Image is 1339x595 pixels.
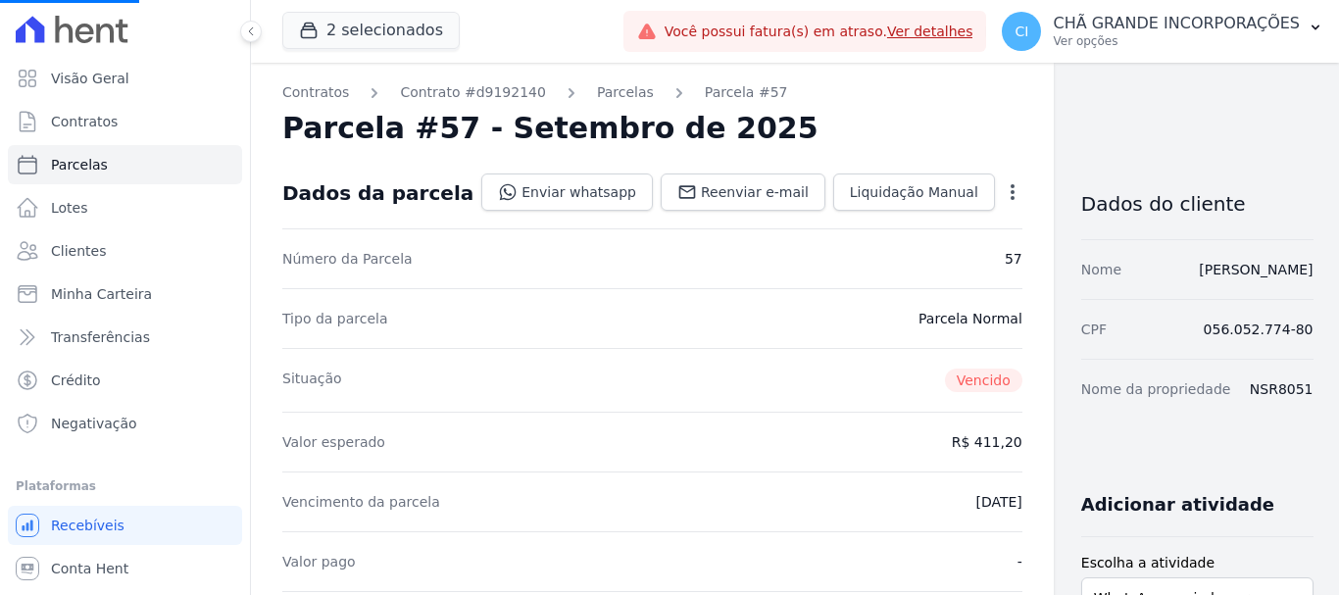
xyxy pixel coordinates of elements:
[661,174,825,211] a: Reenviar e-mail
[8,274,242,314] a: Minha Carteira
[8,188,242,227] a: Lotes
[282,432,385,452] dt: Valor esperado
[282,82,349,103] a: Contratos
[8,318,242,357] a: Transferências
[51,284,152,304] span: Minha Carteira
[1081,379,1231,399] dt: Nome da propriedade
[51,155,108,174] span: Parcelas
[1199,262,1313,277] a: [PERSON_NAME]
[51,112,118,131] span: Contratos
[282,181,473,205] div: Dados da parcela
[51,69,129,88] span: Visão Geral
[986,4,1339,59] button: CI CHÃ GRANDE INCORPORAÇÕES Ver opções
[1053,14,1300,33] p: CHÃ GRANDE INCORPORAÇÕES
[887,24,973,39] a: Ver detalhes
[282,82,1022,103] nav: Breadcrumb
[282,369,342,392] dt: Situação
[51,241,106,261] span: Clientes
[1016,25,1029,38] span: CI
[8,361,242,400] a: Crédito
[282,552,356,571] dt: Valor pago
[481,174,653,211] a: Enviar whatsapp
[51,371,101,390] span: Crédito
[8,549,242,588] a: Conta Hent
[282,309,388,328] dt: Tipo da parcela
[850,182,978,202] span: Liquidação Manual
[51,414,137,433] span: Negativação
[665,22,973,42] span: Você possui fatura(s) em atraso.
[1053,33,1300,49] p: Ver opções
[705,82,788,103] a: Parcela #57
[597,82,654,103] a: Parcelas
[400,82,546,103] a: Contrato #d9192140
[1081,320,1107,339] dt: CPF
[51,559,128,578] span: Conta Hent
[701,182,809,202] span: Reenviar e-mail
[51,327,150,347] span: Transferências
[282,111,818,146] h2: Parcela #57 - Setembro de 2025
[833,174,995,211] a: Liquidação Manual
[1250,379,1314,399] dd: NSR8051
[51,198,88,218] span: Lotes
[8,59,242,98] a: Visão Geral
[1017,552,1022,571] dd: -
[975,492,1021,512] dd: [DATE]
[1081,260,1121,279] dt: Nome
[8,102,242,141] a: Contratos
[282,249,413,269] dt: Número da Parcela
[16,474,234,498] div: Plataformas
[1204,320,1314,339] dd: 056.052.774-80
[918,309,1022,328] dd: Parcela Normal
[51,516,124,535] span: Recebíveis
[8,506,242,545] a: Recebíveis
[282,12,460,49] button: 2 selecionados
[945,369,1022,392] span: Vencido
[1005,249,1022,269] dd: 57
[1081,553,1314,573] label: Escolha a atividade
[1081,192,1314,216] h3: Dados do cliente
[8,231,242,271] a: Clientes
[282,492,440,512] dt: Vencimento da parcela
[952,432,1022,452] dd: R$ 411,20
[1081,493,1274,517] h3: Adicionar atividade
[8,404,242,443] a: Negativação
[8,145,242,184] a: Parcelas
